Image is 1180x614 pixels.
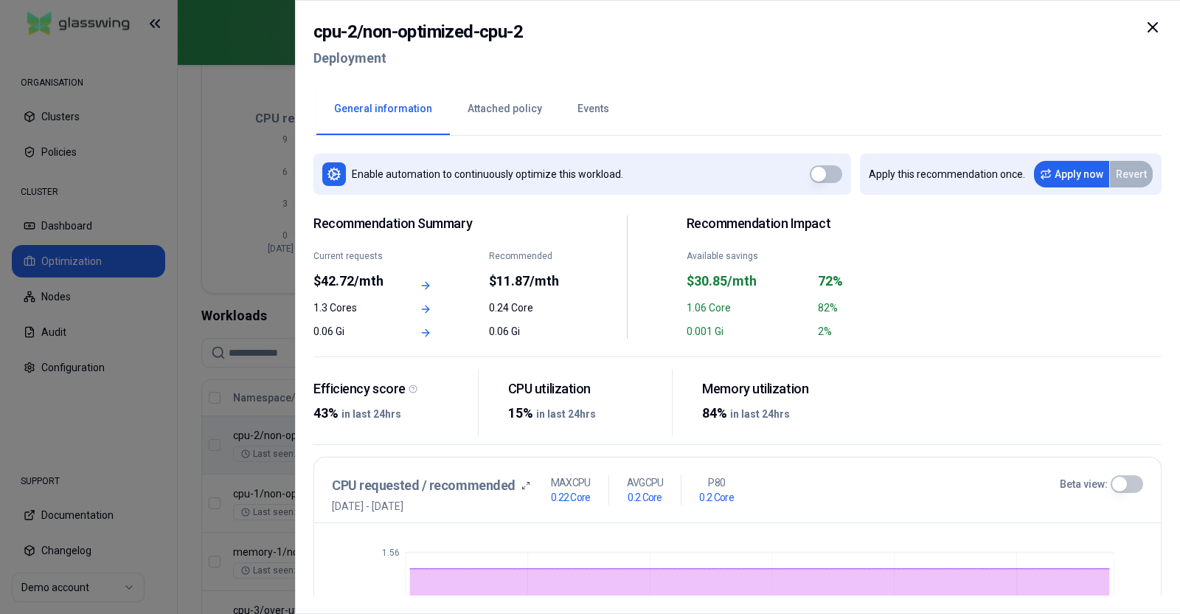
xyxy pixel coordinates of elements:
[628,490,662,505] h1: 0.2 Core
[489,300,568,315] div: 0.24 Core
[869,167,1025,182] p: Apply this recommendation once.
[313,215,568,232] span: Recommendation Summary
[387,595,400,605] tspan: 0.8
[313,403,466,424] div: 43%
[687,300,809,315] div: 1.06 Core
[551,475,591,490] p: MAX CPU
[627,475,664,490] p: AVG CPU
[313,324,392,339] div: 0.06 Gi
[818,300,940,315] div: 82%
[708,475,725,490] p: P80
[313,300,392,315] div: 1.3 Cores
[341,408,401,420] span: in last 24hrs
[687,324,809,339] div: 0.001 Gi
[1060,477,1108,491] label: Beta view:
[313,18,523,45] h2: cpu-2 / non-optimized-cpu-2
[489,324,568,339] div: 0.06 Gi
[489,250,568,262] div: Recommended
[332,499,530,514] span: [DATE] - [DATE]
[1034,161,1109,187] button: Apply now
[687,250,809,262] div: Available savings
[313,271,392,292] div: $42.72/mth
[508,381,661,398] div: CPU utilization
[730,408,790,420] span: in last 24hrs
[450,83,560,135] button: Attached policy
[332,475,516,496] h3: CPU requested / recommended
[818,324,940,339] div: 2%
[382,548,400,558] tspan: 1.56
[489,271,568,292] div: $11.87/mth
[702,381,855,398] div: Memory utilization
[818,271,940,292] div: 72%
[313,45,523,72] h2: Deployment
[313,381,466,398] div: Efficiency score
[551,490,591,505] h1: 0.22 Core
[560,83,627,135] button: Events
[508,403,661,424] div: 15%
[687,271,809,292] div: $30.85/mth
[702,403,855,424] div: 84%
[313,250,392,262] div: Current requests
[687,215,941,232] h2: Recommendation Impact
[536,408,596,420] span: in last 24hrs
[352,167,623,182] p: Enable automation to continuously optimize this workload.
[316,83,450,135] button: General information
[699,490,733,505] h1: 0.2 Core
